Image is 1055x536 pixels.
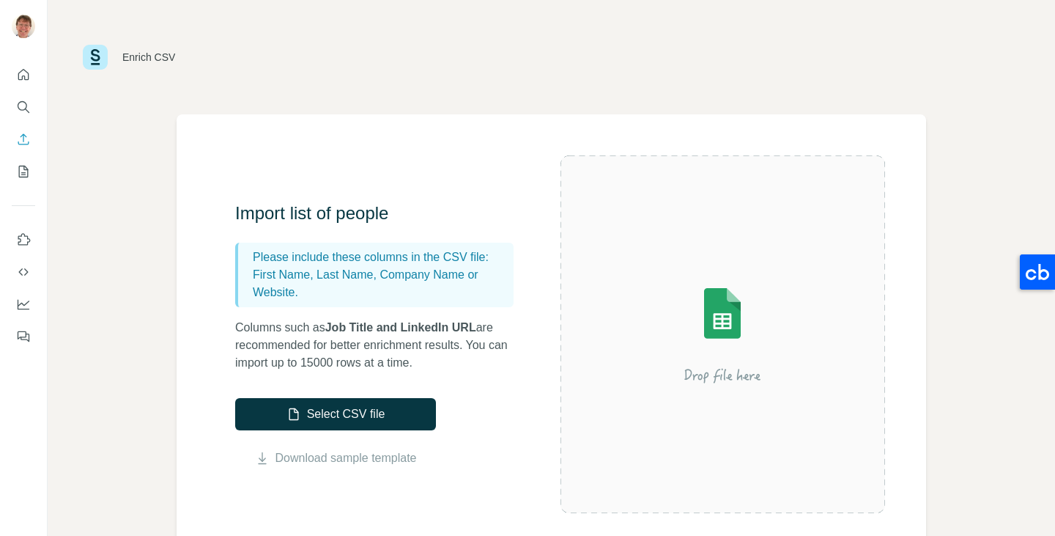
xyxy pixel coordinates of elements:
[12,15,35,38] img: Avatar
[235,202,528,225] h3: Import list of people
[235,319,528,372] p: Columns such as are recommended for better enrichment results. You can import up to 15000 rows at...
[12,126,35,153] button: Enrich CSV
[325,321,476,334] span: Job Title and LinkedIn URL
[253,266,508,301] p: First Name, Last Name, Company Name or Website.
[275,449,417,467] a: Download sample template
[12,62,35,88] button: Quick start
[122,50,175,65] div: Enrich CSV
[83,45,108,70] img: Surfe Logo
[235,398,436,430] button: Select CSV file
[12,323,35,350] button: Feedback
[12,291,35,317] button: Dashboard
[12,94,35,120] button: Search
[12,227,35,253] button: Use Surfe on LinkedIn
[12,158,35,185] button: My lists
[253,249,508,266] p: Please include these columns in the CSV file:
[235,449,436,467] button: Download sample template
[12,259,35,285] button: Use Surfe API
[591,246,854,422] img: Surfe Illustration - Drop file here or select below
